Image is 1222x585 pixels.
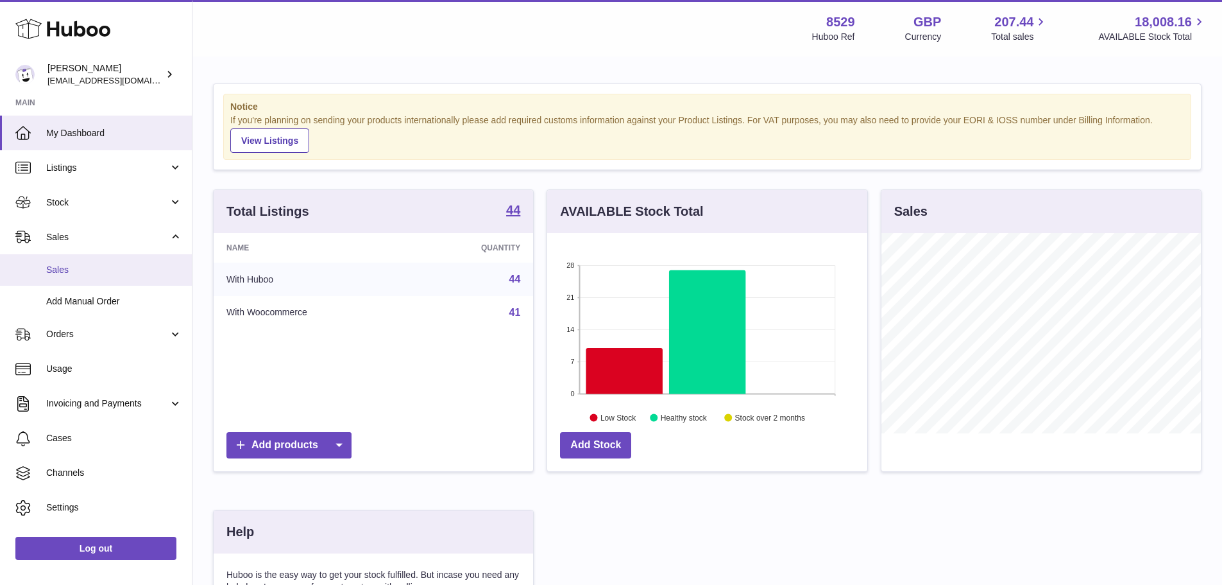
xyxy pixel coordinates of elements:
span: Settings [46,502,182,514]
h3: Sales [894,203,928,220]
a: 44 [506,204,520,219]
div: Huboo Ref [812,31,855,43]
span: 18,008.16 [1135,13,1192,31]
h3: Total Listings [226,203,309,220]
a: View Listings [230,128,309,153]
span: Invoicing and Payments [46,397,169,410]
text: Healthy stock [661,413,708,422]
span: Sales [46,264,182,276]
a: Add Stock [560,432,631,458]
a: Log out [15,537,176,560]
span: Total sales [991,31,1048,43]
span: Cases [46,432,182,444]
text: 28 [567,261,575,269]
text: 21 [567,293,575,301]
strong: 8529 [826,13,855,31]
text: Low Stock [600,413,636,422]
img: internalAdmin-8529@internal.huboo.com [15,65,35,84]
span: Stock [46,196,169,209]
td: With Woocommerce [214,296,412,329]
span: Add Manual Order [46,295,182,308]
strong: Notice [230,101,1184,113]
a: 207.44 Total sales [991,13,1048,43]
a: 41 [509,307,521,318]
strong: 44 [506,204,520,216]
span: Usage [46,363,182,375]
text: 7 [571,358,575,365]
text: 0 [571,390,575,397]
span: Orders [46,328,169,340]
span: [EMAIL_ADDRESS][DOMAIN_NAME] [47,75,189,85]
span: Sales [46,231,169,243]
div: If you're planning on sending your products internationally please add required customs informati... [230,114,1184,153]
a: Add products [226,432,352,458]
td: With Huboo [214,263,412,296]
strong: GBP [913,13,941,31]
span: Channels [46,467,182,479]
span: AVAILABLE Stock Total [1098,31,1207,43]
a: 18,008.16 AVAILABLE Stock Total [1098,13,1207,43]
text: Stock over 2 months [735,413,805,422]
h3: AVAILABLE Stock Total [560,203,703,220]
a: 44 [509,274,521,284]
span: 207.44 [994,13,1033,31]
div: [PERSON_NAME] [47,62,163,87]
span: My Dashboard [46,127,182,139]
th: Quantity [412,233,533,263]
span: Listings [46,162,169,174]
h3: Help [226,523,254,541]
text: 14 [567,326,575,333]
th: Name [214,233,412,263]
div: Currency [905,31,942,43]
